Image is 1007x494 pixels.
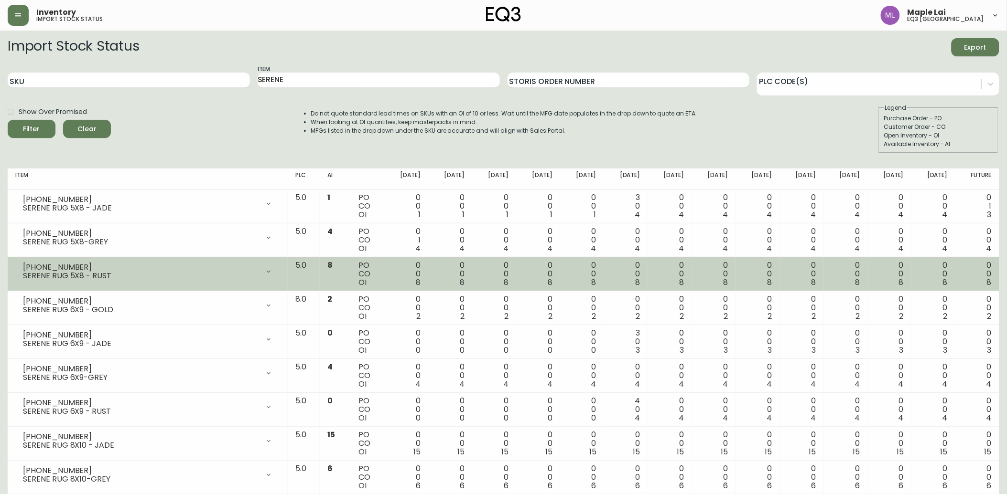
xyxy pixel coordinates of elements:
div: [PHONE_NUMBER] [23,432,259,441]
div: 0 0 [612,431,640,456]
div: SERENE RUG 8X10-GREY [23,475,259,483]
th: [DATE] [867,168,911,189]
div: 0 0 [480,431,509,456]
span: 0 [460,345,465,356]
span: 0 [504,412,509,423]
span: Maple Lai [908,9,946,16]
span: 8 [636,277,640,288]
span: 4 [415,243,421,254]
div: [PHONE_NUMBER] [23,229,259,238]
div: 0 0 [568,397,596,422]
span: 0 [592,345,596,356]
span: 4 [767,378,772,389]
div: 0 0 [963,397,992,422]
span: 0 [327,327,333,338]
span: 8 [899,277,904,288]
span: 4 [723,412,728,423]
span: 4 [767,243,772,254]
span: 4 [986,412,992,423]
li: Do not quote standard lead times on SKUs with an OI of 10 or less. Wait until the MFG date popula... [311,109,697,118]
span: 4 [459,243,465,254]
span: Show Over Promised [19,107,87,117]
div: 0 0 [831,363,860,389]
td: 5.0 [288,189,320,223]
span: 4 [811,378,816,389]
div: 0 0 [919,295,948,321]
div: 0 0 [875,295,904,321]
div: 0 0 [568,329,596,355]
span: 4 [899,243,904,254]
span: 4 [635,412,640,423]
span: 4 [591,378,596,389]
span: 4 [811,412,816,423]
span: 4 [767,209,772,220]
div: 0 0 [656,329,684,355]
span: 4 [811,209,816,220]
span: 0 [592,412,596,423]
span: 8 [592,277,596,288]
span: 4 [635,209,640,220]
div: 0 0 [831,329,860,355]
div: PO CO [359,397,377,422]
span: 4 [942,412,948,423]
div: 0 0 [524,363,552,389]
span: 2 [460,311,465,322]
span: 3 [987,345,992,356]
div: 0 0 [568,363,596,389]
span: 8 [943,277,948,288]
span: 4 [459,378,465,389]
th: [DATE] [648,168,692,189]
span: OI [359,412,367,423]
span: Clear [71,123,103,135]
div: 0 0 [392,329,421,355]
div: 0 0 [656,363,684,389]
div: 0 0 [963,261,992,287]
span: 4 [855,209,860,220]
div: [PHONE_NUMBER] [23,195,259,204]
span: 8 [548,277,552,288]
div: 0 0 [392,261,421,287]
div: 0 0 [787,193,816,219]
div: [PHONE_NUMBER]SERENE RUG 6X9 - GOLD [15,295,280,316]
div: SERENE RUG 6X9 - JADE [23,339,259,348]
div: 0 0 [436,227,465,253]
th: [DATE] [604,168,648,189]
span: 4 [547,243,552,254]
div: 0 1 [963,193,992,219]
div: 0 0 [875,261,904,287]
span: 4 [635,378,640,389]
span: 4 [503,243,509,254]
div: 0 0 [524,329,552,355]
span: 0 [548,345,552,356]
span: OI [359,378,367,389]
span: 0 [504,345,509,356]
div: 0 0 [700,295,728,321]
div: 0 0 [568,431,596,456]
div: 3 0 [612,329,640,355]
span: 4 [503,378,509,389]
div: 0 0 [480,329,509,355]
span: 4 [327,361,333,372]
div: 0 0 [744,397,772,422]
td: 5.0 [288,359,320,393]
h5: eq3 [GEOGRAPHIC_DATA] [908,16,984,22]
td: 5.0 [288,325,320,359]
div: 0 0 [524,431,552,456]
div: [PHONE_NUMBER]SERENE RUG 5X8-GREY [15,227,280,248]
div: 0 0 [831,261,860,287]
li: MFGs listed in the drop down under the SKU are accurate and will align with Sales Portal. [311,126,697,135]
div: SERENE RUG 6X9 - GOLD [23,305,259,314]
span: 4 [899,209,904,220]
div: PO CO [359,295,377,321]
div: 0 0 [612,261,640,287]
div: SERENE RUG 5X8-GREY [23,238,259,246]
span: 2 [548,311,552,322]
div: 0 0 [392,431,421,456]
div: 0 0 [612,295,640,321]
span: 0 [548,412,552,423]
span: 1 [418,209,421,220]
span: 4 [942,209,948,220]
div: 0 0 [656,261,684,287]
div: 0 0 [831,227,860,253]
span: 4 [679,378,684,389]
